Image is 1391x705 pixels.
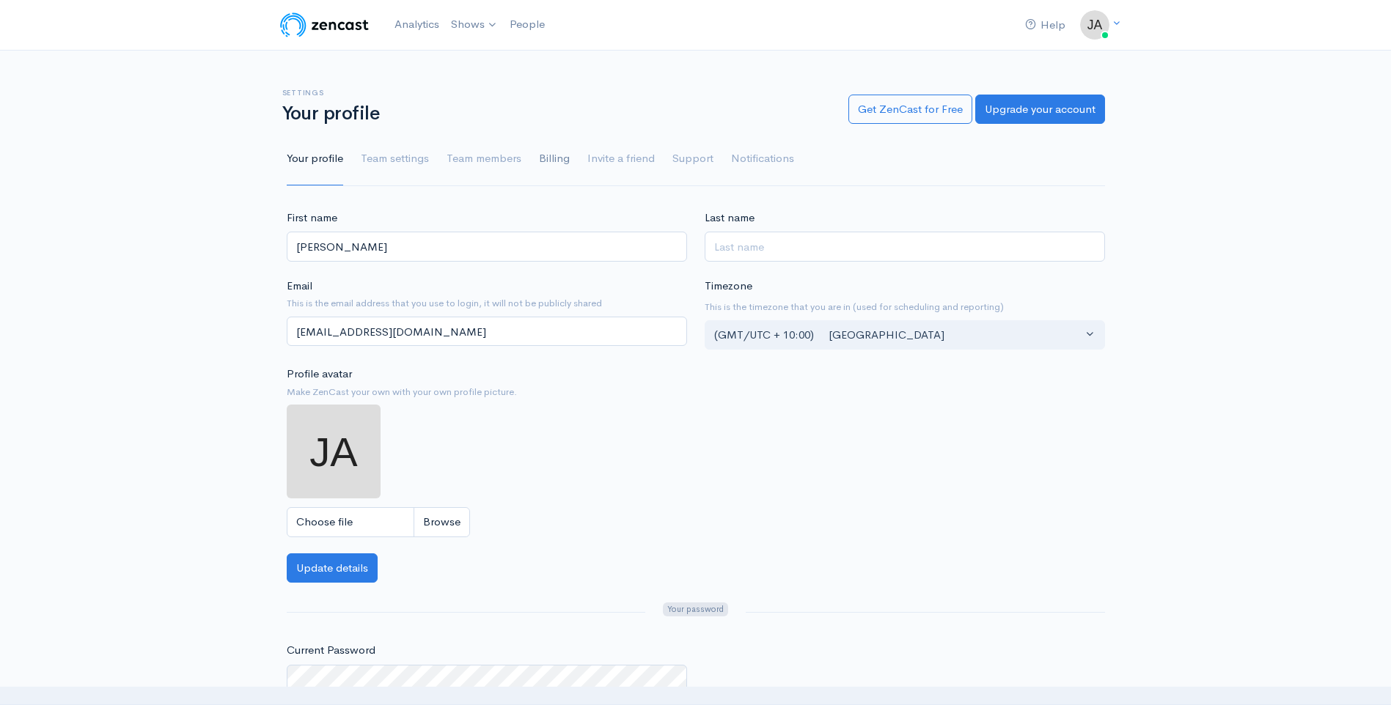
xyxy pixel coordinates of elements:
[705,210,755,226] label: Last name
[705,300,1105,314] small: This is the timezone that you are in (used for scheduling and reporting)
[672,133,713,185] a: Support
[287,232,687,262] input: First name
[287,405,381,498] img: ...
[1080,10,1109,40] img: ...
[287,553,378,583] button: Update details
[1019,10,1071,41] a: Help
[282,103,831,125] h1: Your profile
[663,602,727,616] span: Your password
[287,133,343,185] a: Your profile
[287,278,312,295] label: Email
[539,133,570,185] a: Billing
[361,133,429,185] a: Team settings
[705,320,1105,350] button: (GMT/UTC + 10:00) Melbourne
[447,133,521,185] a: Team members
[287,642,375,659] label: Current Password
[714,327,1082,344] div: (GMT/UTC + 10:00) [GEOGRAPHIC_DATA]
[848,95,972,125] a: Get ZenCast for Free
[587,133,655,185] a: Invite a friend
[389,9,445,40] a: Analytics
[287,366,352,383] label: Profile avatar
[282,89,831,97] h6: Settings
[705,278,752,295] label: Timezone
[705,232,1105,262] input: Last name
[287,385,687,399] small: Make ZenCast your own with your own profile picture.
[287,296,687,311] small: This is the email address that you use to login, it will not be publicly shared
[975,95,1105,125] a: Upgrade your account
[445,9,504,41] a: Shows
[287,317,687,347] input: name@example.com
[287,210,337,226] label: First name
[504,9,551,40] a: People
[278,10,371,40] img: ZenCast Logo
[731,133,794,185] a: Notifications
